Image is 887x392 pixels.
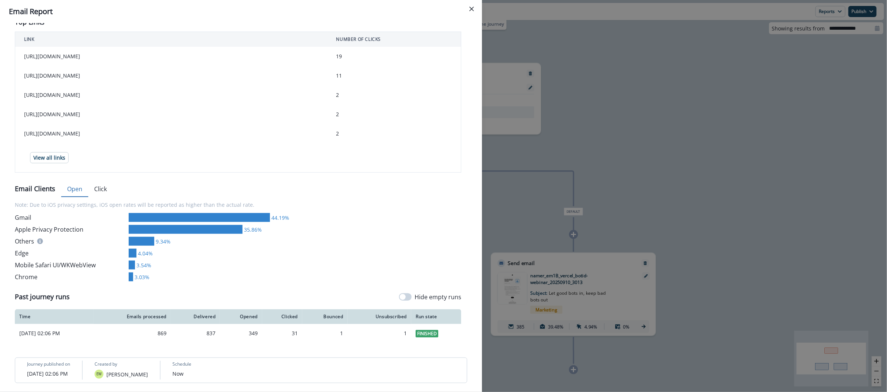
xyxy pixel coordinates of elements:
[15,184,55,194] p: Email Clients
[175,330,215,337] div: 837
[15,213,126,222] div: Gmail
[307,330,343,337] div: 1
[327,85,461,105] td: 2
[15,225,126,234] div: Apple Privacy Protection
[416,330,438,337] span: Finished
[352,314,407,320] div: Unsubscribed
[327,105,461,124] td: 2
[88,182,113,197] button: Click
[224,330,258,337] div: 349
[15,261,126,269] div: Mobile Safari UI/WKWebView
[307,314,343,320] div: Bounced
[15,292,70,302] p: Past journey runs
[224,314,258,320] div: Opened
[15,237,126,246] div: Others
[98,314,166,320] div: Emails processed
[15,105,327,124] td: [URL][DOMAIN_NAME]
[327,66,461,85] td: 11
[15,272,126,281] div: Chrome
[15,47,327,66] td: [URL][DOMAIN_NAME]
[15,85,327,105] td: [URL][DOMAIN_NAME]
[327,124,461,143] td: 2
[327,47,461,66] td: 19
[9,6,473,17] div: Email Report
[267,330,298,337] div: 31
[415,293,461,301] p: Hide empty runs
[96,372,102,376] div: Ethan White
[416,314,457,320] div: Run state
[466,3,478,15] button: Close
[27,370,68,378] p: [DATE] 02:06 PM
[270,214,289,222] div: 44.19%
[30,152,69,163] button: View all links
[15,249,126,258] div: Edge
[15,124,327,143] td: [URL][DOMAIN_NAME]
[95,361,117,367] p: Created by
[33,155,65,161] p: View all links
[27,361,70,367] p: Journey published on
[106,370,148,378] p: [PERSON_NAME]
[172,361,191,367] p: Schedule
[61,182,88,197] button: Open
[175,314,215,320] div: Delivered
[15,32,327,47] th: LINK
[243,226,262,233] div: 35.86%
[98,330,166,337] div: 869
[136,249,153,257] div: 4.04%
[154,238,171,245] div: 9.34%
[172,370,184,378] p: Now
[133,273,149,281] div: 3.03%
[15,66,327,85] td: [URL][DOMAIN_NAME]
[352,330,407,337] div: 1
[19,330,89,337] p: [DATE] 02:06 PM
[15,196,461,213] p: Note: Due to iOS privacy settings, iOS open rates will be reported as higher than the actual rate.
[19,314,89,320] div: Time
[327,32,461,47] th: NUMBER OF CLICKS
[135,261,151,269] div: 3.54%
[267,314,298,320] div: Clicked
